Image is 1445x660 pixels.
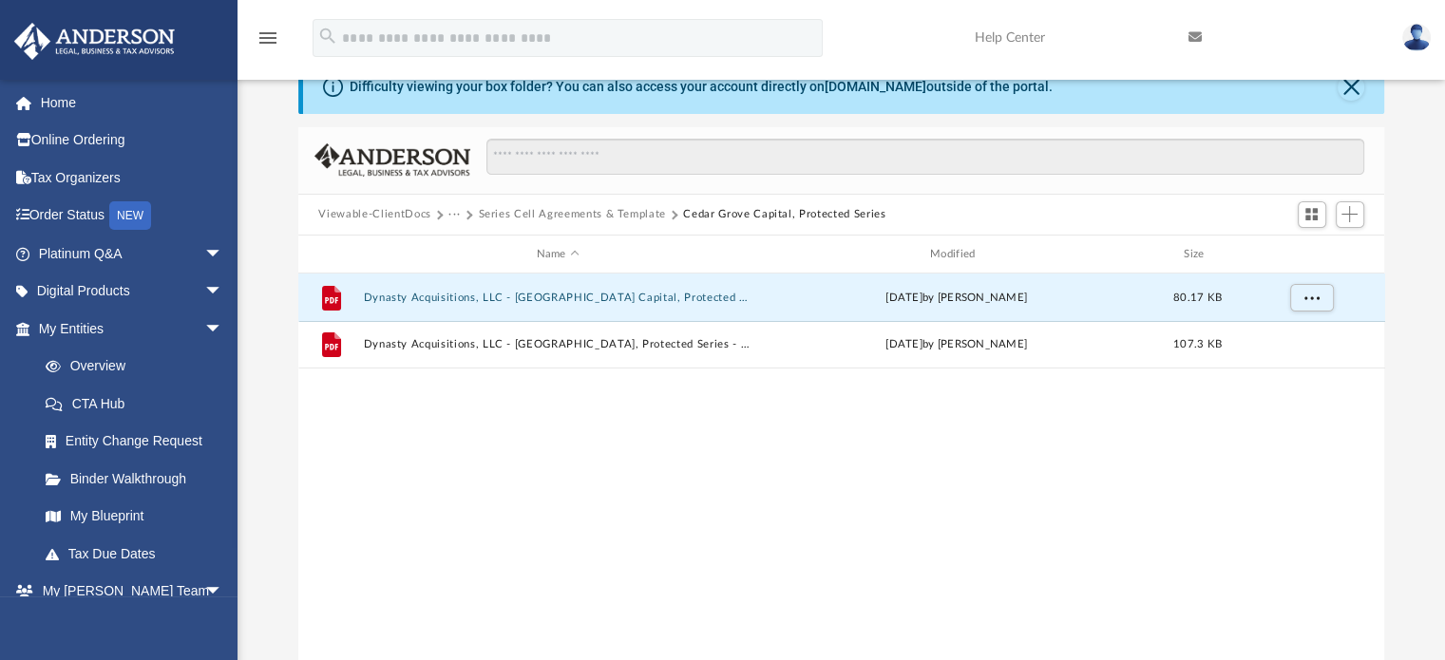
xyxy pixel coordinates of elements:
a: Entity Change Request [27,423,252,461]
button: Cedar Grove Capital, Protected Series [683,206,885,223]
span: arrow_drop_down [204,273,242,311]
i: menu [257,27,279,49]
div: NEW [109,201,151,230]
a: Binder Walkthrough [27,460,252,498]
div: by [PERSON_NAME] [761,290,1150,307]
button: Switch to Grid View [1298,201,1326,228]
button: More options [1289,284,1333,312]
span: arrow_drop_down [204,235,242,273]
img: Anderson Advisors Platinum Portal [9,23,181,60]
span: arrow_drop_down [204,310,242,349]
button: Dynasty Acquisitions, LLC - [GEOGRAPHIC_DATA], Protected Series - Filed Series Cell.pdf [363,339,752,351]
a: Digital Productsarrow_drop_down [13,273,252,311]
span: 107.3 KB [1172,340,1221,350]
a: [DOMAIN_NAME] [825,79,926,94]
a: My Blueprint [27,498,242,536]
button: Viewable-ClientDocs [318,206,430,223]
div: id [1244,246,1377,263]
a: Online Ordering [13,122,252,160]
span: arrow_drop_down [204,573,242,612]
div: id [306,246,353,263]
a: Platinum Q&Aarrow_drop_down [13,235,252,273]
div: [DATE] by [PERSON_NAME] [761,337,1150,354]
a: My [PERSON_NAME] Teamarrow_drop_down [13,573,242,611]
span: 80.17 KB [1172,292,1221,303]
div: Name [362,246,752,263]
a: Order StatusNEW [13,197,252,236]
button: ··· [448,206,461,223]
a: My Entitiesarrow_drop_down [13,310,252,348]
a: Home [13,84,252,122]
button: Dynasty Acquisitions, LLC - [GEOGRAPHIC_DATA] Capital, Protected Series - EIN Notice.pdf [363,292,752,304]
i: search [317,26,338,47]
a: menu [257,36,279,49]
a: Overview [27,348,252,386]
div: Difficulty viewing your box folder? You can also access your account directly on outside of the p... [350,77,1053,97]
img: User Pic [1402,24,1431,51]
a: Tax Due Dates [27,535,252,573]
button: Series Cell Agreements & Template [478,206,665,223]
button: Add [1336,201,1364,228]
a: CTA Hub [27,385,252,423]
div: Size [1159,246,1235,263]
div: Modified [761,246,1151,263]
input: Search files and folders [486,139,1363,175]
a: Tax Organizers [13,159,252,197]
span: [DATE] [885,292,922,303]
button: Close [1338,74,1364,101]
